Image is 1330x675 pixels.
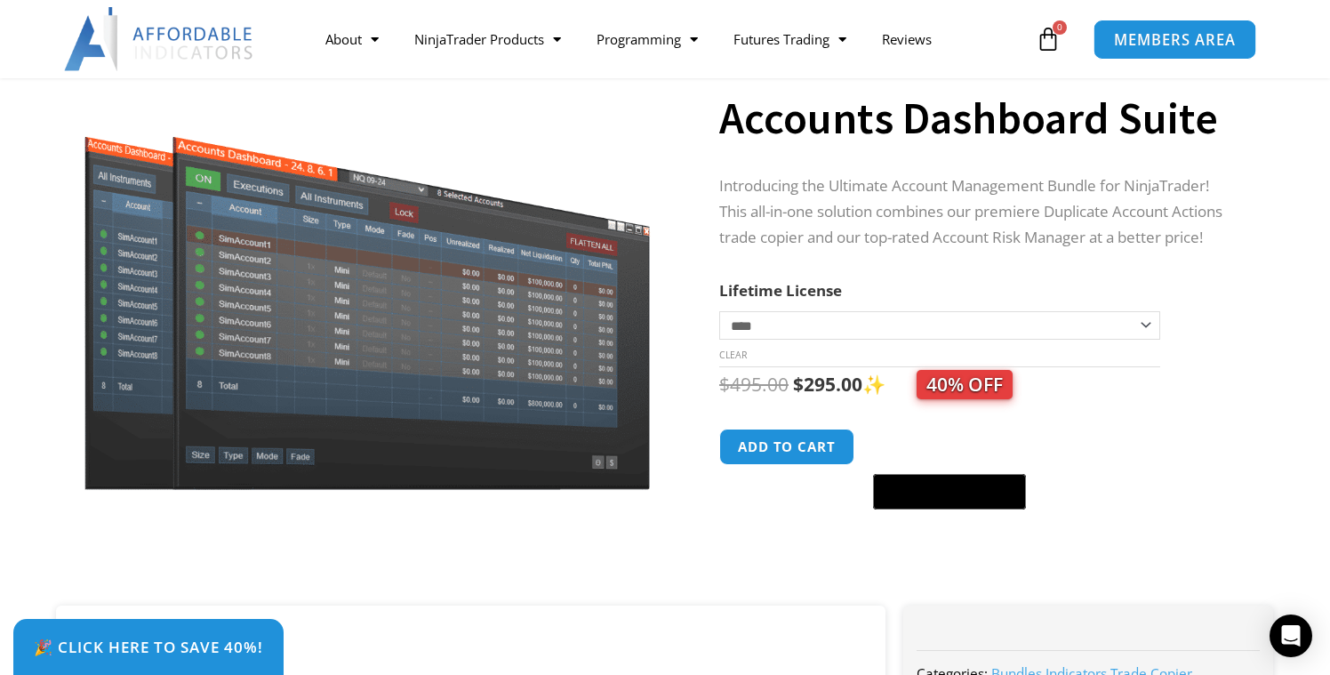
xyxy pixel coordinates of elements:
[873,474,1026,510] button: Buy with GPay
[1053,20,1067,35] span: 0
[1093,19,1255,59] a: MEMBERS AREA
[719,173,1238,251] p: Introducing the Ultimate Account Management Bundle for NinjaTrader! This all-in-one solution comb...
[13,619,284,675] a: 🎉 Click Here to save 40%!
[864,19,949,60] a: Reviews
[34,639,263,655] span: 🎉 Click Here to save 40%!
[1113,32,1235,47] span: MEMBERS AREA
[793,372,804,397] span: $
[869,426,1030,469] iframe: Secure express checkout frame
[719,87,1238,149] h1: Accounts Dashboard Suite
[862,372,1013,397] span: ✨
[719,349,747,361] a: Clear options
[716,19,864,60] a: Futures Trading
[719,280,842,301] label: Lifetime License
[579,19,716,60] a: Programming
[308,19,397,60] a: About
[719,372,789,397] bdi: 495.00
[308,19,1031,60] nav: Menu
[1009,13,1087,65] a: 0
[64,7,255,71] img: LogoAI | Affordable Indicators – NinjaTrader
[719,429,854,465] button: Add to cart
[793,372,862,397] bdi: 295.00
[397,19,579,60] a: NinjaTrader Products
[917,370,1013,399] span: 40% OFF
[719,521,1238,536] iframe: PayPal Message 1
[1270,615,1312,657] div: Open Intercom Messenger
[719,372,730,397] span: $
